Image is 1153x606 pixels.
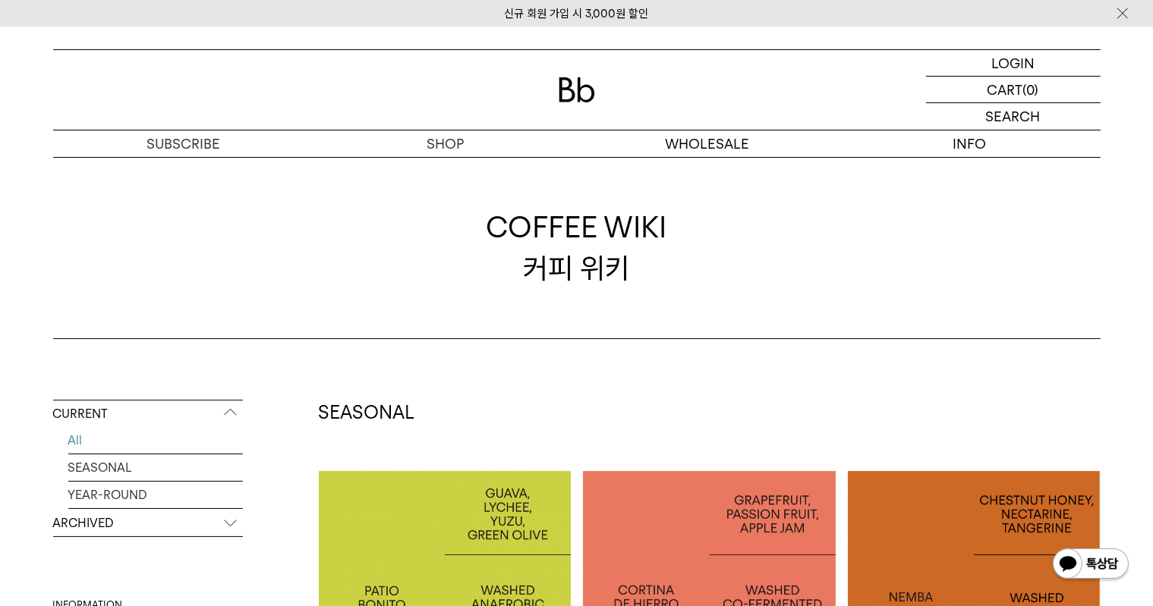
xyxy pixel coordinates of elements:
img: 로고 [559,77,595,102]
p: INFO [839,130,1101,157]
span: COFFEE WIKI [487,207,667,247]
p: WHOLESALE [577,130,839,157]
img: 카카오톡 채널 1:1 채팅 버튼 [1051,547,1130,583]
p: SEARCH [986,103,1041,130]
p: (0) [1023,77,1039,102]
a: SUBSCRIBE [53,130,315,157]
a: YEAR-ROUND [68,482,243,508]
a: SEASONAL [68,454,243,481]
div: 커피 위키 [487,207,667,287]
p: LOGIN [991,50,1035,76]
a: All [68,427,243,454]
p: CURRENT [53,400,243,428]
p: CART [988,77,1023,102]
h2: SEASONAL [319,400,1101,425]
a: 신규 회원 가입 시 3,000원 할인 [505,7,649,20]
a: LOGIN [926,50,1101,77]
p: ARCHIVED [53,510,243,537]
a: CART (0) [926,77,1101,103]
a: SHOP [315,130,577,157]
